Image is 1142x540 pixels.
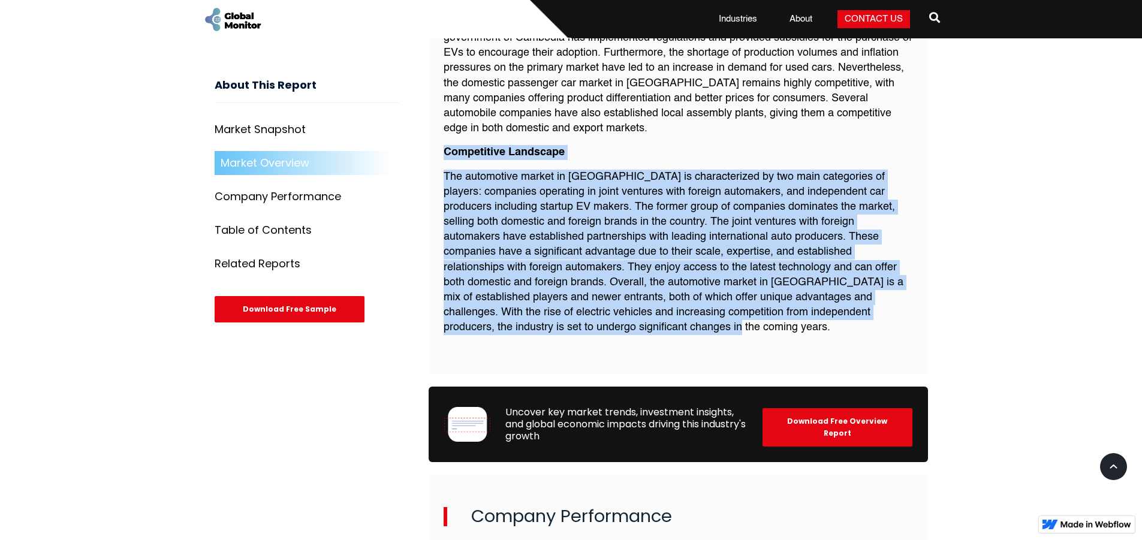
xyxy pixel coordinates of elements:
[1060,521,1131,528] img: Made in Webflow
[215,219,400,243] a: Table of Contents
[215,252,400,276] a: Related Reports
[215,297,364,323] div: Download Free Sample
[712,13,764,25] a: Industries
[929,7,940,31] a: 
[505,406,748,442] div: Uncover key market trends, investment insights, and global economic impacts driving this industry...
[837,10,910,28] a: Contact Us
[221,158,309,170] div: Market Overview
[215,185,400,209] a: Company Performance
[215,118,400,142] a: Market Snapshot
[215,79,400,104] h3: About This Report
[444,507,913,526] h2: Company Performance
[444,147,565,158] strong: Competitive Landscape
[215,152,400,176] a: Market Overview
[215,124,306,136] div: Market Snapshot
[782,13,819,25] a: About
[215,191,341,203] div: Company Performance
[444,1,913,137] p: The electric vehicle (EV) segment in [GEOGRAPHIC_DATA] has also witnessed remarkable growth, than...
[929,9,940,26] span: 
[215,258,300,270] div: Related Reports
[763,408,912,447] div: Download Free Overview Report
[215,225,312,237] div: Table of Contents
[444,170,913,336] p: The automotive market in [GEOGRAPHIC_DATA] is characterized by two main categories of players: co...
[203,6,263,33] a: home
